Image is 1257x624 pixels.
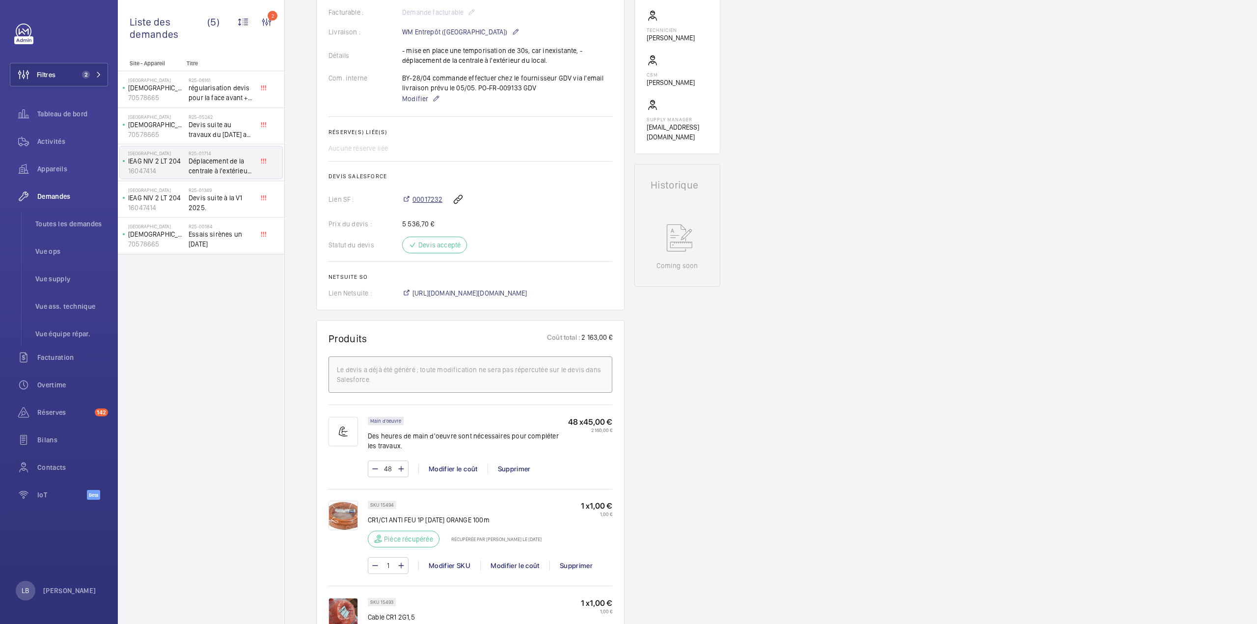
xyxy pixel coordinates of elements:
[581,511,612,517] p: 1,00 €
[402,288,527,298] a: [URL][DOMAIN_NAME][DOMAIN_NAME]
[128,120,185,130] p: [DEMOGRAPHIC_DATA] MINISTERE DE LA DEFENSE
[328,173,612,180] h2: Devis Salesforce
[128,239,185,249] p: 70578665
[412,194,442,204] span: 00017232
[568,427,612,433] p: 2 160,00 €
[37,462,108,472] span: Contacts
[128,77,185,83] p: [GEOGRAPHIC_DATA]
[370,419,401,423] p: Main d'oeuvre
[35,274,108,284] span: Vue supply
[187,60,251,67] p: Titre
[82,71,90,79] span: 2
[35,246,108,256] span: Vue ops
[647,116,708,122] p: Supply manager
[549,561,602,570] div: Supprimer
[328,417,358,446] img: muscle-sm.svg
[418,464,488,474] div: Modifier le coût
[370,503,394,507] p: SKU 15494
[189,150,253,156] h2: R25-01714
[37,490,87,500] span: IoT
[37,109,108,119] span: Tableau de bord
[95,408,108,416] span: 142
[368,612,542,622] p: Cable CR1 2G1,5
[37,191,108,201] span: Demandes
[580,332,612,345] p: 2 163,00 €
[128,83,185,93] p: [DEMOGRAPHIC_DATA] MINISTERE DE LA DEFENSE
[37,70,55,80] span: Filtres
[10,63,108,86] button: Filtres2
[189,83,253,103] span: régularisation devis pour la face avant + delta AGS
[128,156,185,166] p: IEAG NIV 2 LT 204
[647,78,695,87] p: [PERSON_NAME]
[43,586,96,596] p: [PERSON_NAME]
[581,608,612,614] p: 1,00 €
[37,435,108,445] span: Bilans
[128,166,185,176] p: 16047414
[128,223,185,229] p: [GEOGRAPHIC_DATA]
[368,515,542,525] p: CR1/C1 ANTI FEU 1P [DATE] ORANGE 100m
[647,122,708,142] p: [EMAIL_ADDRESS][DOMAIN_NAME]
[37,136,108,146] span: Activités
[328,332,367,345] h1: Produits
[328,273,612,280] h2: Netsuite SO
[189,114,253,120] h2: R25-05242
[656,261,698,271] p: Coming soon
[128,93,185,103] p: 70578665
[189,229,253,249] span: Essais sirènes un [DATE]
[647,72,695,78] p: CSM
[128,130,185,139] p: 70578665
[22,586,29,596] p: LB
[189,156,253,176] span: Déplacement de la centrale à l'extérieur du local
[402,26,519,38] p: WM Entrepôt ([GEOGRAPHIC_DATA])
[581,598,612,608] p: 1 x 1,00 €
[480,561,549,570] div: Modifier le coût
[35,329,108,339] span: Vue équipe répar.
[189,223,253,229] h2: R25-00184
[35,301,108,311] span: Vue ass. technique
[189,120,253,139] span: Devis suite au travaux du [DATE] au [DATE]
[37,380,108,390] span: Overtime
[328,501,358,530] img: JE6-HOCq0Cq-IBMgYPuOZ_Kgydk8osBJFKD0lnxFxJR-02L_.png
[488,464,541,474] div: Supprimer
[402,94,428,104] span: Modifier
[128,150,185,156] p: [GEOGRAPHIC_DATA]
[37,407,91,417] span: Réserves
[128,114,185,120] p: [GEOGRAPHIC_DATA]
[128,187,185,193] p: [GEOGRAPHIC_DATA]
[128,193,185,203] p: IEAG NIV 2 LT 204
[189,187,253,193] h2: R25-01349
[87,490,100,500] span: Beta
[647,27,695,33] p: Technicien
[368,431,568,451] p: Des heures de main d'oeuvre sont nécessaires pour compléter les travaux.
[412,288,527,298] span: [URL][DOMAIN_NAME][DOMAIN_NAME]
[37,353,108,362] span: Facturation
[384,534,433,544] p: Pièce récupérée
[547,332,580,345] p: Coût total :
[118,60,183,67] p: Site - Appareil
[35,219,108,229] span: Toutes les demandes
[130,16,207,40] span: Liste des demandes
[445,536,542,542] p: Récupérée par [PERSON_NAME] le [DATE]
[647,33,695,43] p: [PERSON_NAME]
[568,417,612,427] p: 48 x 45,00 €
[418,561,480,570] div: Modifier SKU
[128,203,185,213] p: 16047414
[189,77,253,83] h2: R25-06161
[337,365,604,384] div: Le devis a déjà été généré ; toute modification ne sera pas répercutée sur le devis dans Salesforce.
[189,193,253,213] span: Devis suite à la V1 2025.
[402,194,442,204] a: 00017232
[651,180,704,190] h1: Historique
[328,129,612,136] h2: Réserve(s) liée(s)
[581,501,612,511] p: 1 x 1,00 €
[128,229,185,239] p: [DEMOGRAPHIC_DATA] MINISTERE DE LA DEFENSE
[37,164,108,174] span: Appareils
[370,600,393,604] p: SKU 15493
